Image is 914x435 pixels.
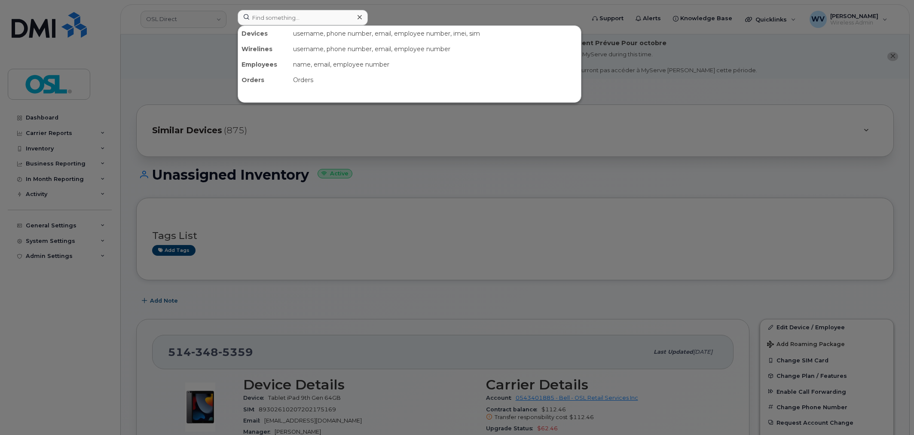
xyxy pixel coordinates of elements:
[290,57,581,72] div: name, email, employee number
[238,57,290,72] div: Employees
[290,41,581,57] div: username, phone number, email, employee number
[290,26,581,41] div: username, phone number, email, employee number, imei, sim
[238,26,290,41] div: Devices
[238,41,290,57] div: Wirelines
[238,72,290,88] div: Orders
[290,72,581,88] div: Orders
